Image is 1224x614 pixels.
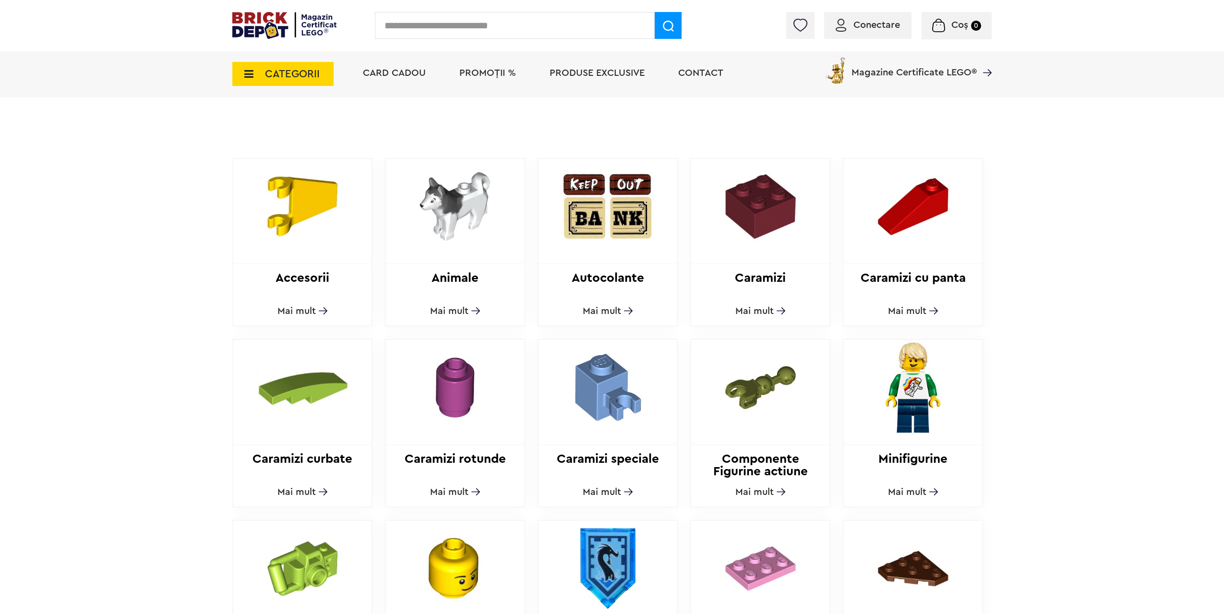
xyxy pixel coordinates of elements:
a: Mai mult [430,487,480,497]
a: Mai mult [888,487,938,497]
span: Conectare [853,20,900,30]
a: Card Cadou [363,68,426,78]
small: 0 [971,21,981,31]
span: Mai mult [277,487,316,497]
a: Mai mult [888,306,938,316]
span: Mai mult [277,306,316,316]
a: Mai mult [583,306,633,316]
span: Mai mult [735,306,774,316]
a: Mai mult [277,306,327,316]
h2: Minifigurine [844,453,982,478]
span: Mai mult [888,306,926,316]
h2: Autocolante [539,272,677,297]
a: Mai mult [430,306,480,316]
span: Mai mult [430,487,468,497]
a: Contact [678,68,723,78]
span: Mai mult [888,487,926,497]
span: Magazine Certificate LEGO® [852,55,977,77]
h2: Accesorii [233,272,372,297]
h2: Caramizi [691,272,829,297]
a: Magazine Certificate LEGO® [977,55,992,65]
a: PROMOȚII % [459,68,516,78]
h2: Caramizi curbate [233,453,372,478]
span: Mai mult [430,306,468,316]
h2: Animale [386,272,524,297]
h2: Caramizi cu panta [844,272,982,297]
a: Produse exclusive [550,68,645,78]
h2: Caramizi rotunde [386,453,524,478]
a: Mai mult [277,487,327,497]
a: Mai mult [735,306,785,316]
h2: Componente Figurine actiune [691,453,829,478]
span: Mai mult [583,306,621,316]
a: Mai mult [583,487,633,497]
h2: Caramizi speciale [539,453,677,478]
span: Mai mult [735,487,774,497]
a: Mai mult [735,487,785,497]
span: Coș [951,20,968,30]
span: Mai mult [583,487,621,497]
span: CATEGORII [265,69,320,79]
a: Conectare [836,20,900,30]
